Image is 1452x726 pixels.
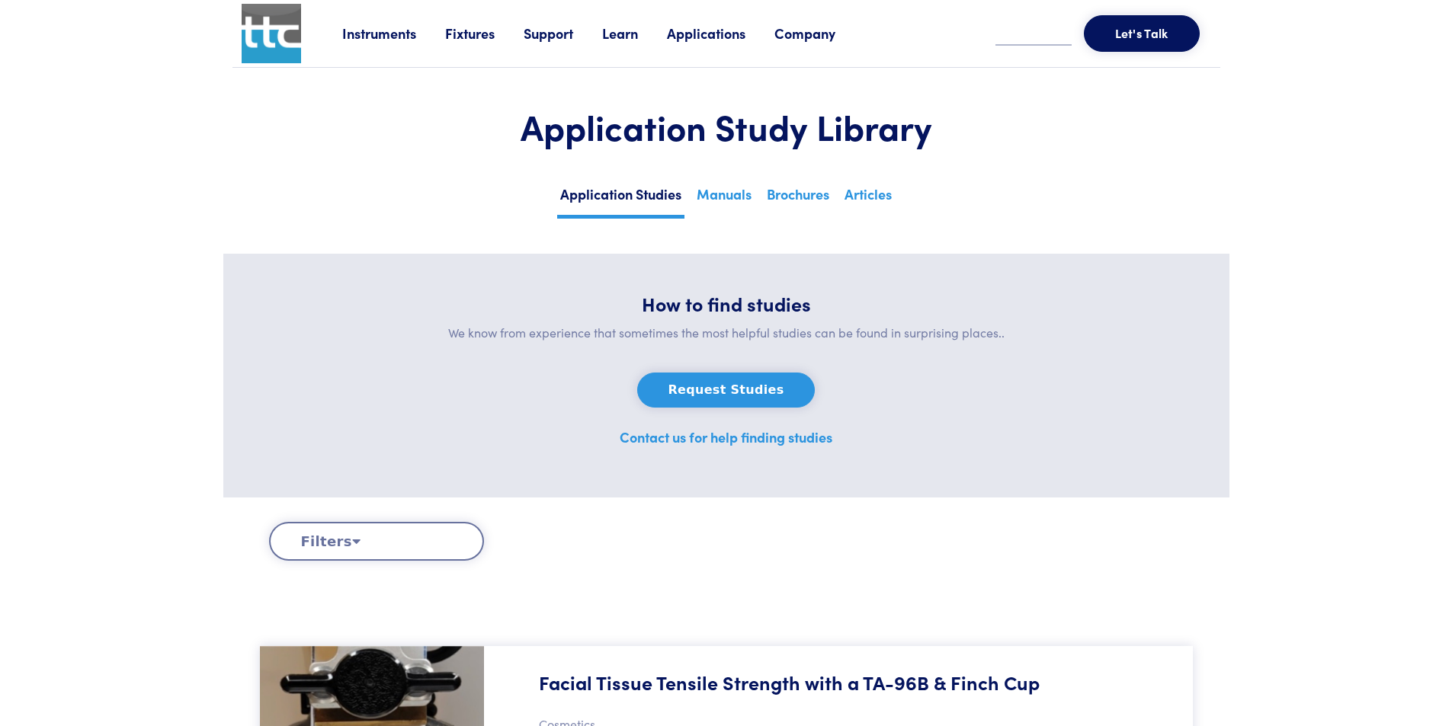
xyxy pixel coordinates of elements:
button: Let's Talk [1084,15,1200,52]
h5: Facial Tissue Tensile Strength with a TA-96B & Finch Cup [539,669,1040,696]
a: Brochures [764,181,832,215]
a: Applications [667,24,774,43]
a: Fixtures [445,24,524,43]
a: Application Studies [557,181,684,219]
button: Request Studies [637,373,816,408]
p: We know from experience that sometimes the most helpful studies can be found in surprising places.. [260,323,1193,343]
a: Support [524,24,602,43]
a: Learn [602,24,667,43]
a: Articles [841,181,895,215]
img: ttc_logo_1x1_v1.0.png [242,4,301,63]
h1: Application Study Library [269,104,1184,149]
a: Contact us for help finding studies [620,427,832,446]
a: Company [774,24,864,43]
a: Manuals [694,181,755,215]
button: Filters [269,522,484,561]
a: Instruments [342,24,445,43]
h5: How to find studies [260,290,1193,317]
